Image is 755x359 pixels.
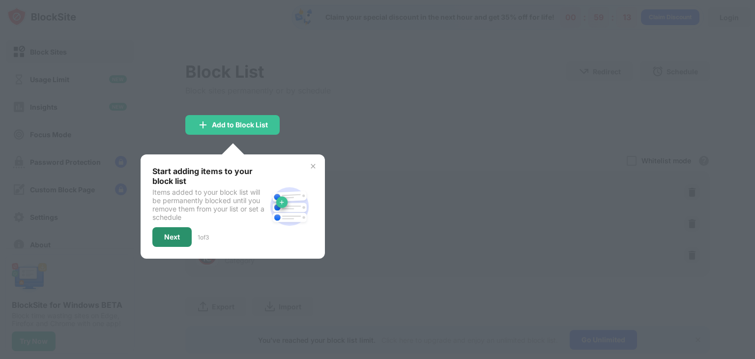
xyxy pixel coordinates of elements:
img: block-site.svg [266,183,313,230]
div: 1 of 3 [198,234,209,241]
img: x-button.svg [309,162,317,170]
div: Add to Block List [212,121,268,129]
div: Start adding items to your block list [152,166,266,186]
div: Items added to your block list will be permanently blocked until you remove them from your list o... [152,188,266,221]
div: Next [164,233,180,241]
